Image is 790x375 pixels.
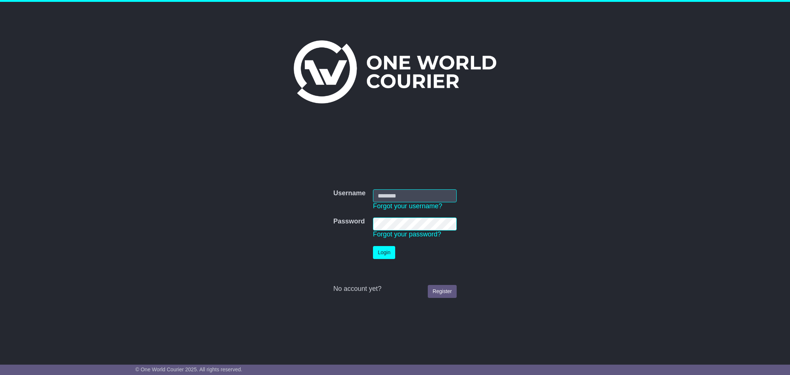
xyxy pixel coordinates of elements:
[373,246,395,259] button: Login
[428,285,457,298] a: Register
[333,285,457,293] div: No account yet?
[333,218,365,226] label: Password
[333,189,366,198] label: Username
[373,202,442,210] a: Forgot your username?
[373,230,441,238] a: Forgot your password?
[294,40,496,103] img: One World
[136,366,243,372] span: © One World Courier 2025. All rights reserved.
